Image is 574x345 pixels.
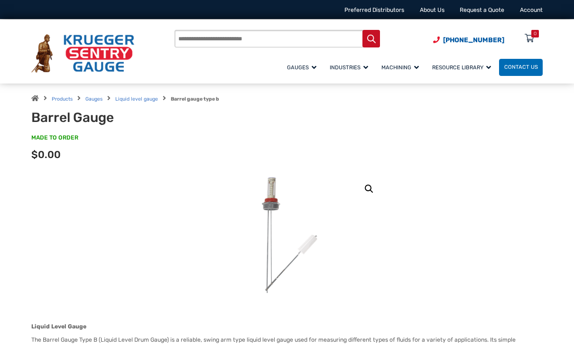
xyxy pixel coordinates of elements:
a: Gauges [282,57,324,77]
a: Contact Us [499,59,543,76]
a: About Us [420,7,444,13]
a: Preferred Distributors [344,7,404,13]
span: MADE TO ORDER [31,134,78,142]
h1: Barrel Gauge [31,110,236,126]
a: Resource Library [427,57,499,77]
span: Machining [381,64,419,71]
a: Products [52,96,73,102]
strong: Liquid Level Gauge [31,323,86,330]
img: Krueger Sentry Gauge [31,34,134,72]
a: Industries [324,57,376,77]
span: Contact Us [504,64,538,70]
span: Industries [330,64,368,71]
a: Phone Number (920) 434-8860 [433,35,504,45]
strong: Barrel gauge type b [171,96,219,102]
a: Request a Quote [460,7,504,13]
a: Liquid level gauge [115,96,158,102]
a: Machining [376,57,427,77]
span: $0.00 [31,149,61,160]
a: Gauges [85,96,102,102]
a: Account [520,7,543,13]
span: [PHONE_NUMBER] [443,36,504,44]
span: Gauges [287,64,316,71]
a: View full-screen image gallery [361,180,378,197]
div: 0 [534,30,537,37]
span: Resource Library [432,64,491,71]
